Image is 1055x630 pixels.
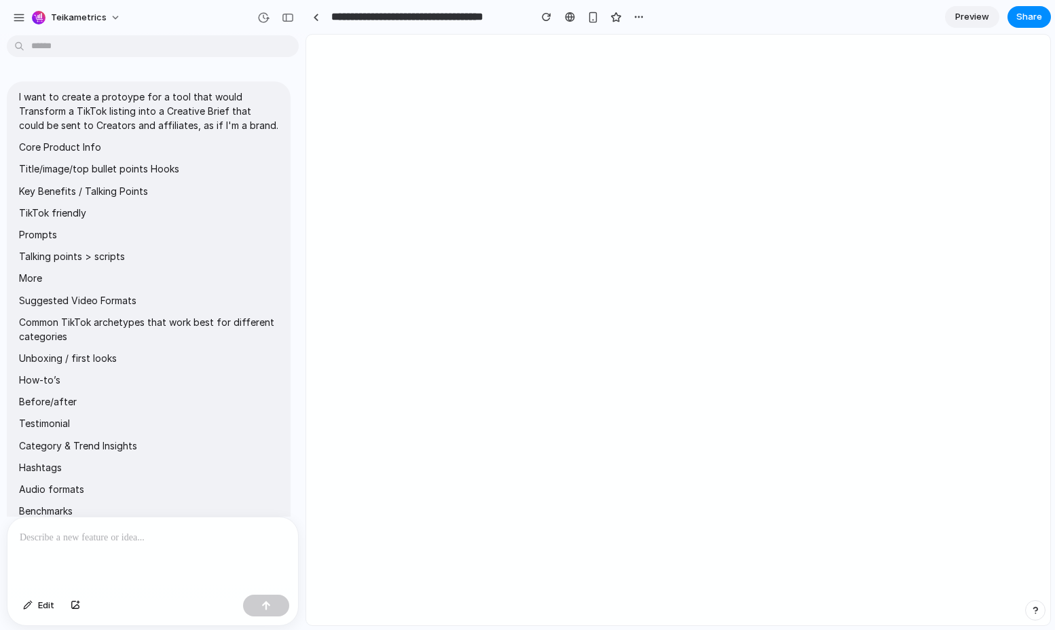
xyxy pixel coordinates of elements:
p: Hashtags [19,460,278,475]
p: Benchmarks [19,504,278,518]
p: Key Benefits / Talking Points [19,184,278,198]
span: Teikametrics [51,11,107,24]
p: Before/after [19,394,278,409]
p: Core Product Info [19,140,278,154]
p: Unboxing / first looks [19,351,278,365]
button: Share [1007,6,1051,28]
p: Testimonial [19,416,278,430]
p: I want to create a protoype for a tool that would Transform a TikTok listing into a Creative Brie... [19,90,278,132]
p: Suggested Video Formats [19,293,278,308]
p: How-to’s [19,373,278,387]
p: TikTok friendly [19,206,278,220]
a: Preview [945,6,999,28]
p: Audio formats [19,482,278,496]
span: Share [1016,10,1042,24]
p: Prompts [19,227,278,242]
p: Common TikTok archetypes that work best for different categories [19,315,278,344]
button: Edit [16,595,61,616]
p: More [19,271,278,285]
p: Title/image/top bullet points Hooks [19,162,278,176]
p: Talking points > scripts [19,249,278,263]
span: Edit [38,599,54,612]
button: Teikametrics [26,7,128,29]
span: Preview [955,10,989,24]
p: Category & Trend Insights [19,439,278,453]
